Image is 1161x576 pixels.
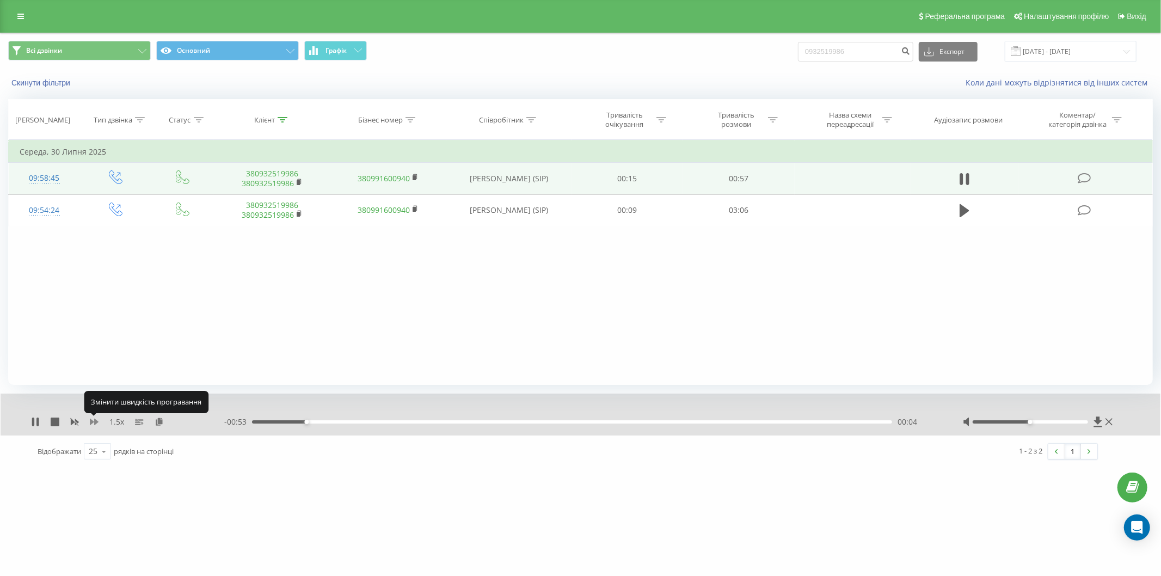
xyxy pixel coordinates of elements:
div: Тривалість розмови [707,111,765,129]
button: Всі дзвінки [8,41,151,60]
div: Accessibility label [304,420,309,424]
div: 1 - 2 з 2 [1019,445,1043,456]
button: Графік [304,41,367,60]
a: Коли дані можуть відрізнятися вiд інших систем [966,77,1153,88]
div: 09:54:24 [20,200,69,221]
span: Відображати [38,446,81,456]
span: Реферальна програма [925,12,1005,21]
span: Вихід [1127,12,1146,21]
span: 00:04 [898,416,917,427]
td: 00:15 [572,163,683,194]
td: Середа, 30 Липня 2025 [9,141,1153,163]
span: Графік [325,47,347,54]
div: Тип дзвінка [94,115,132,125]
a: 1 [1065,444,1081,459]
span: Налаштування профілю [1024,12,1109,21]
a: 380991600940 [358,173,410,183]
div: Бізнес номер [358,115,403,125]
div: Open Intercom Messenger [1124,514,1150,541]
span: - 00:53 [224,416,252,427]
input: Пошук за номером [798,42,913,62]
div: Тривалість очікування [595,111,654,129]
a: 380932519986 [242,178,294,188]
td: [PERSON_NAME] (SIP) [446,163,572,194]
div: Співробітник [479,115,524,125]
td: [PERSON_NAME] (SIP) [446,194,572,226]
td: 00:57 [683,163,795,194]
span: рядків на сторінці [114,446,174,456]
td: 03:06 [683,194,795,226]
div: Змінити швидкість програвання [84,391,208,413]
span: Всі дзвінки [26,46,62,55]
div: Коментар/категорія дзвінка [1046,111,1109,129]
div: 09:58:45 [20,168,69,189]
button: Основний [156,41,299,60]
td: 00:09 [572,194,683,226]
div: Аудіозапис розмови [934,115,1003,125]
a: 380932519986 [246,168,298,179]
button: Скинути фільтри [8,78,76,88]
a: 380932519986 [246,200,298,210]
div: Статус [169,115,191,125]
div: 25 [89,446,97,457]
span: 1.5 x [109,416,124,427]
a: 380991600940 [358,205,410,215]
div: Назва схеми переадресації [821,111,880,129]
div: Клієнт [254,115,275,125]
div: Accessibility label [1028,420,1033,424]
div: [PERSON_NAME] [15,115,70,125]
a: 380932519986 [242,210,294,220]
button: Експорт [919,42,978,62]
